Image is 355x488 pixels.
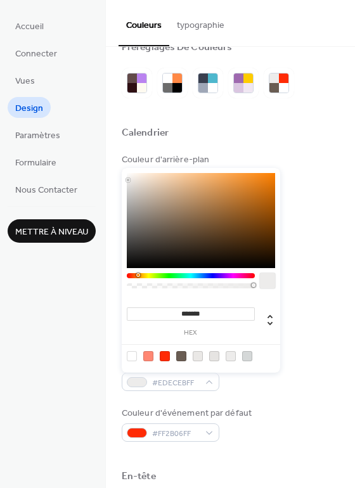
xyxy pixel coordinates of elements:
label: hex [127,330,255,337]
a: Paramètres [8,124,68,145]
span: Vues [15,75,35,88]
div: rgb(230, 228, 226) [209,351,219,361]
span: Mettre à niveau [15,226,88,239]
div: rgb(106, 93, 83) [176,351,186,361]
span: #EDECEBFF [152,376,199,390]
div: rgb(234, 232, 230) [193,351,203,361]
span: Paramètres [15,129,60,143]
div: rgb(237, 236, 235) [226,351,236,361]
div: rgb(213, 216, 216) [242,351,252,361]
div: Couleur d'événement par défaut [122,407,252,420]
span: Design [15,102,43,115]
a: Connecter [8,42,65,63]
div: En-tête [122,470,156,484]
div: rgb(255, 255, 255) [127,351,137,361]
div: Calendrier [122,127,169,140]
div: Préréglages De Couleurs [122,41,232,55]
span: #FF2B06FF [152,427,199,440]
a: Formulaire [8,151,64,172]
div: rgb(255, 43, 6) [160,351,170,361]
a: Accueil [8,15,51,36]
span: Formulaire [15,157,56,170]
div: rgb(255, 135, 115) [143,351,153,361]
button: Mettre à niveau [8,219,96,243]
div: Couleur d'arrière-plan [122,153,217,167]
a: Nous Contacter [8,179,85,200]
a: Vues [8,70,42,91]
span: Connecter [15,48,57,61]
a: Design [8,97,51,118]
span: Accueil [15,20,44,34]
span: Nous Contacter [15,184,77,197]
